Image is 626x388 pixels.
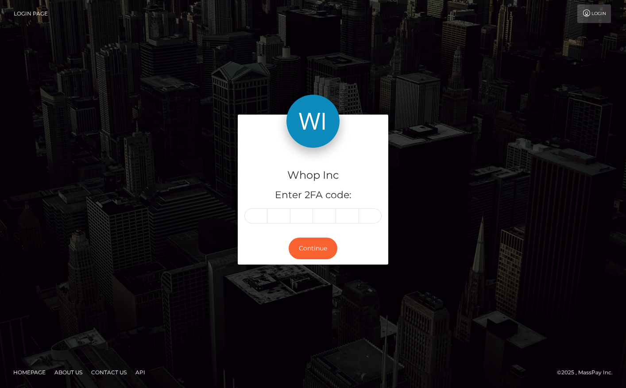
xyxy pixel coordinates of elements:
[244,188,382,202] h5: Enter 2FA code:
[289,238,337,259] button: Continue
[51,365,86,379] a: About Us
[10,365,49,379] a: Homepage
[88,365,130,379] a: Contact Us
[577,4,611,23] a: Login
[132,365,149,379] a: API
[557,368,619,377] div: © 2025 , MassPay Inc.
[286,95,340,148] img: Whop Inc
[244,168,382,183] h4: Whop Inc
[14,4,48,23] a: Login Page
